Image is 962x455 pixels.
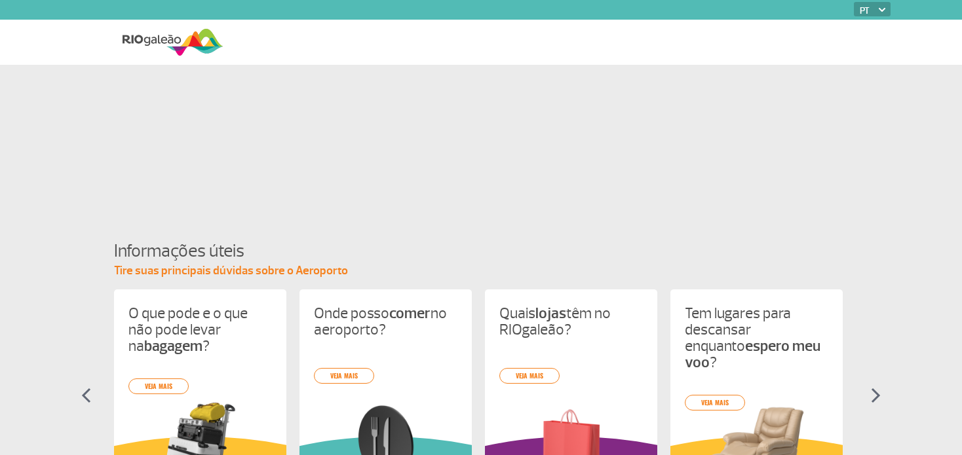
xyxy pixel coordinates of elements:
[128,378,189,394] a: veja mais
[685,337,820,372] strong: espero meu voo
[389,304,431,323] strong: comer
[81,388,91,403] img: seta-esquerda
[535,304,566,323] strong: lojas
[128,305,272,354] p: O que pode e o que não pode levar na ?
[114,263,848,279] p: Tire suas principais dúvidas sobre o Aeroporto
[144,337,202,355] strong: bagagem
[871,388,881,403] img: seta-direita
[499,305,643,338] p: Quais têm no RIOgaleão?
[114,239,848,263] h4: Informações úteis
[499,368,560,384] a: veja mais
[314,368,374,384] a: veja mais
[314,305,457,338] p: Onde posso no aeroporto?
[685,395,745,410] a: veja mais
[685,305,828,371] p: Tem lugares para descansar enquanto ?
